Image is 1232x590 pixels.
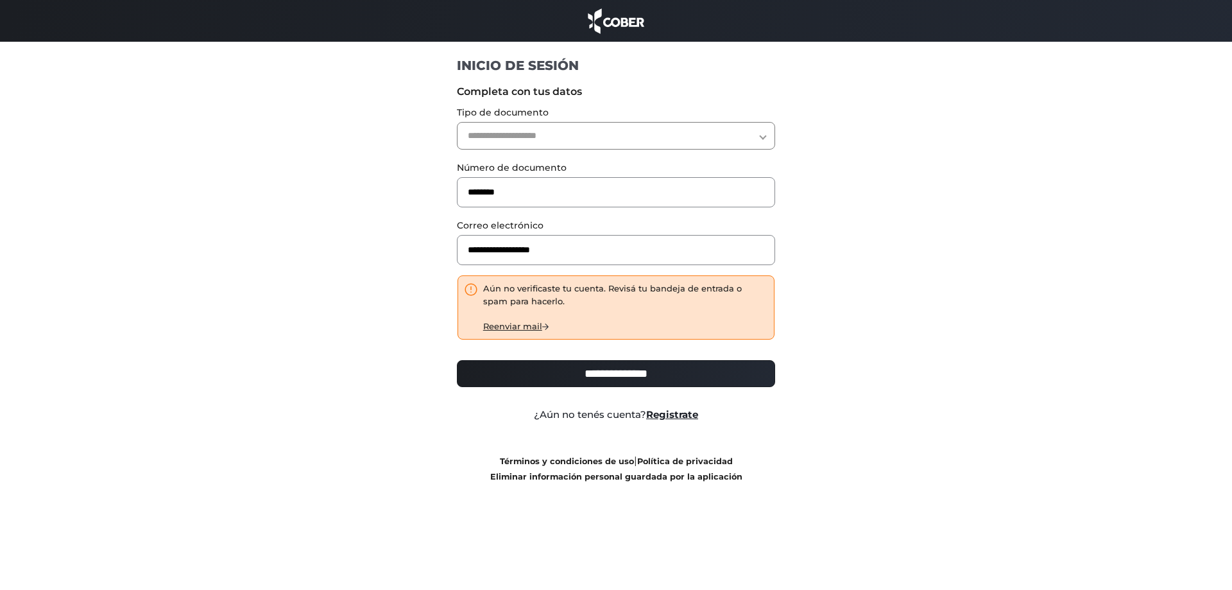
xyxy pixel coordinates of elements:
h1: INICIO DE SESIÓN [457,57,776,74]
a: Términos y condiciones de uso [500,456,634,466]
a: Reenviar mail [483,321,549,331]
label: Tipo de documento [457,106,776,119]
label: Correo electrónico [457,219,776,232]
div: Aún no verificaste tu cuenta. Revisá tu bandeja de entrada o spam para hacerlo. [483,282,768,333]
div: | [447,453,785,484]
a: Registrate [646,408,698,421]
a: Política de privacidad [637,456,733,466]
a: Eliminar información personal guardada por la aplicación [490,472,742,482]
label: Completa con tus datos [457,84,776,100]
img: cober_marca.png [585,6,647,35]
div: ¿Aún no tenés cuenta? [447,408,785,422]
label: Número de documento [457,161,776,175]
